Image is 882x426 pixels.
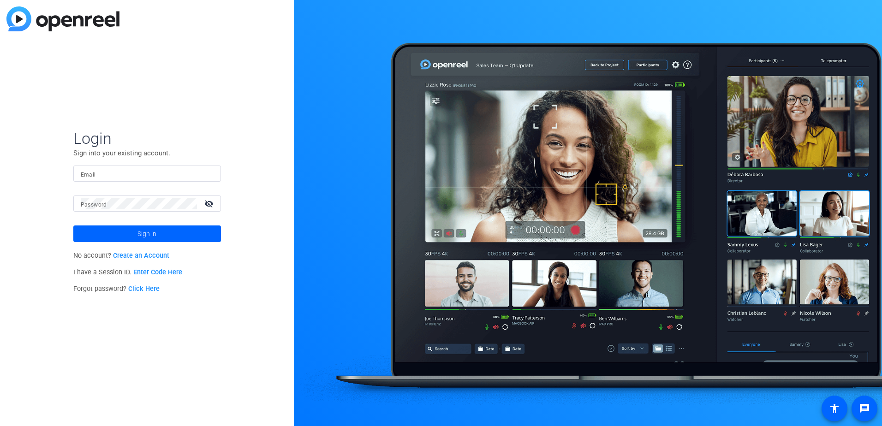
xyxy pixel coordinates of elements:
[73,268,183,276] span: I have a Session ID.
[199,197,221,210] mat-icon: visibility_off
[73,148,221,158] p: Sign into your existing account.
[81,201,107,208] mat-label: Password
[73,129,221,148] span: Login
[73,252,170,260] span: No account?
[113,252,169,260] a: Create an Account
[128,285,160,293] a: Click Here
[73,225,221,242] button: Sign in
[73,285,160,293] span: Forgot password?
[81,172,96,178] mat-label: Email
[859,403,870,414] mat-icon: message
[133,268,182,276] a: Enter Code Here
[6,6,119,31] img: blue-gradient.svg
[81,168,214,179] input: Enter Email Address
[829,403,840,414] mat-icon: accessibility
[137,222,156,245] span: Sign in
